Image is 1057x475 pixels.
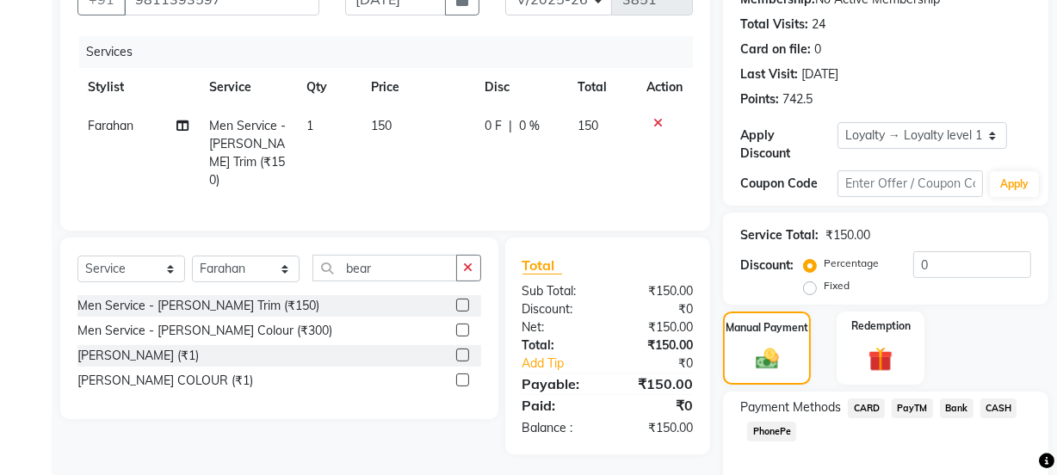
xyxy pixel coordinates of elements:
div: [DATE] [801,65,838,83]
span: PayTM [892,398,933,418]
span: Bank [940,398,974,418]
span: Total [522,256,562,275]
div: ₹0 [624,355,706,373]
div: Service Total: [740,226,819,244]
span: 0 % [519,117,540,135]
div: Paid: [510,395,608,416]
a: Add Tip [510,355,624,373]
span: CASH [980,398,1017,418]
div: Discount: [510,300,608,318]
div: ₹0 [608,300,706,318]
input: Enter Offer / Coupon Code [838,170,983,197]
div: ₹0 [608,395,706,416]
div: [PERSON_NAME] COLOUR (₹1) [77,372,253,390]
span: | [509,117,512,135]
div: Balance : [510,419,608,437]
label: Percentage [824,256,879,271]
div: Discount: [740,256,794,275]
span: 0 F [485,117,502,135]
div: Last Visit: [740,65,798,83]
div: Total Visits: [740,15,808,34]
span: Payment Methods [740,398,841,416]
div: Net: [510,318,608,336]
div: Services [79,36,706,68]
img: _gift.svg [861,344,900,374]
div: ₹150.00 [608,336,706,355]
span: PhonePe [747,422,796,441]
div: Men Service - [PERSON_NAME] Trim (₹150) [77,297,319,315]
span: Men Service - [PERSON_NAME] Trim (₹150) [209,118,286,188]
div: 24 [812,15,825,34]
div: ₹150.00 [825,226,870,244]
label: Redemption [851,318,911,334]
div: Apply Discount [740,126,838,163]
img: _cash.svg [749,346,786,373]
th: Total [567,68,636,107]
div: Sub Total: [510,282,608,300]
th: Action [636,68,693,107]
span: CARD [848,398,885,418]
button: Apply [990,171,1039,197]
div: ₹150.00 [608,282,706,300]
label: Fixed [824,278,850,293]
th: Price [361,68,473,107]
div: Card on file: [740,40,811,59]
div: Men Service - [PERSON_NAME] Colour (₹300) [77,322,332,340]
div: 0 [814,40,821,59]
div: Coupon Code [740,175,838,193]
div: [PERSON_NAME] (₹1) [77,347,199,365]
div: Payable: [510,373,608,394]
div: Points: [740,90,779,108]
input: Search or Scan [312,255,457,281]
div: 742.5 [782,90,813,108]
span: 150 [578,118,598,133]
span: 150 [371,118,392,133]
th: Qty [296,68,361,107]
span: Farahan [88,118,133,133]
th: Service [199,68,296,107]
div: Total: [510,336,608,355]
span: 1 [306,118,313,133]
div: ₹150.00 [608,419,706,437]
div: ₹150.00 [608,318,706,336]
th: Disc [474,68,568,107]
th: Stylist [77,68,199,107]
div: ₹150.00 [608,373,706,394]
label: Manual Payment [726,320,808,336]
